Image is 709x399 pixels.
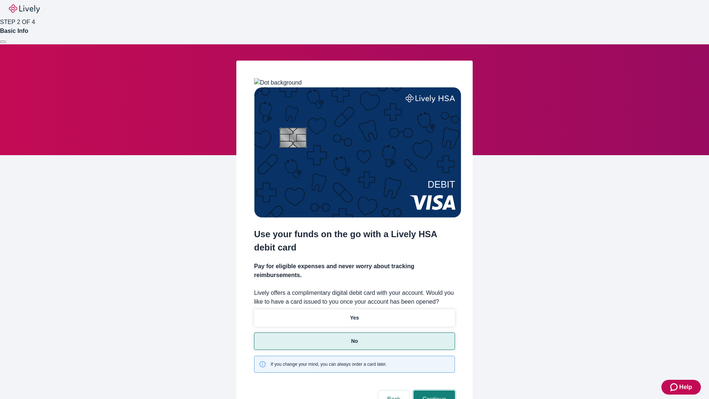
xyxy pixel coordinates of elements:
h4: Pay for eligible expenses and never worry about tracking reimbursements. [254,262,455,280]
span: If you change your mind, you can always order a card later. [271,361,387,368]
label: Lively offers a complimentary digital debit card with your account. Would you like to have a card... [254,289,455,306]
button: Yes [254,309,455,327]
img: Debit card [254,87,461,218]
p: Yes [350,314,359,322]
button: Zendesk support iconHelp [661,380,701,395]
svg: Zendesk support icon [670,383,679,392]
h2: Use your funds on the go with a Lively HSA debit card [254,228,455,254]
span: Help [679,383,692,392]
img: Lively [9,4,40,13]
img: Dot background [254,78,302,87]
button: No [254,332,455,350]
p: No [351,337,358,345]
